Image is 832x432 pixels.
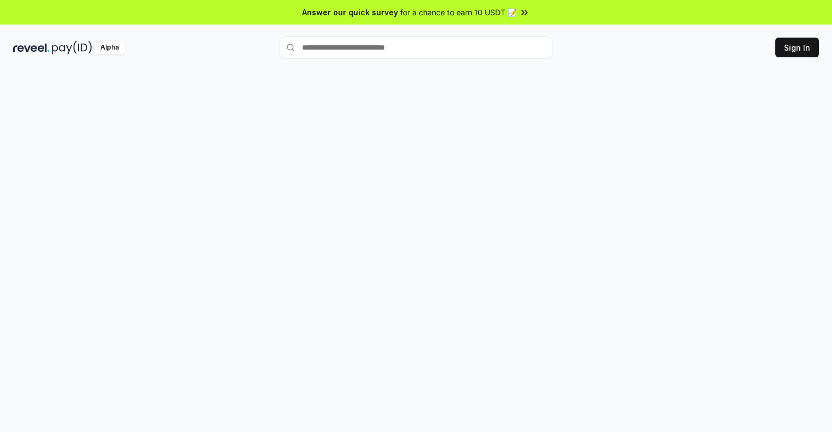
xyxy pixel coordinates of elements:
[302,7,398,18] span: Answer our quick survey
[94,41,125,54] div: Alpha
[775,38,819,57] button: Sign In
[400,7,517,18] span: for a chance to earn 10 USDT 📝
[52,41,92,54] img: pay_id
[13,41,50,54] img: reveel_dark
